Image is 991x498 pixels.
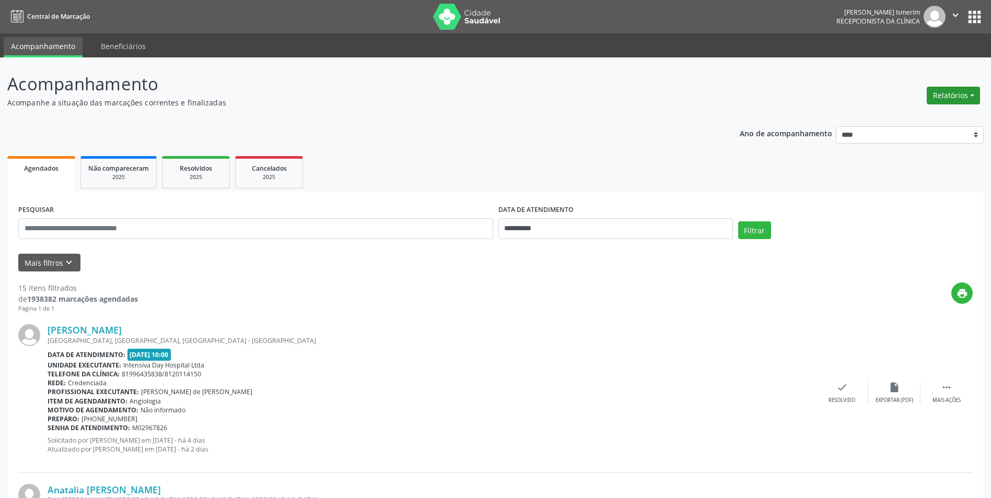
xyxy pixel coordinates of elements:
div: Página 1 de 1 [18,304,138,313]
button: Mais filtroskeyboard_arrow_down [18,254,80,272]
button: Filtrar [738,221,771,239]
span: [PHONE_NUMBER] [81,414,137,423]
div: 2025 [88,173,149,181]
span: Recepcionista da clínica [836,17,920,26]
span: [DATE] 10:00 [127,349,171,361]
b: Motivo de agendamento: [48,406,138,414]
i: insert_drive_file [889,382,900,393]
i: check [836,382,848,393]
div: de [18,293,138,304]
span: 81996435838/8120114150 [122,370,201,378]
div: Resolvido [829,397,855,404]
span: M02967826 [132,423,167,432]
a: Central de Marcação [7,8,90,25]
img: img [18,324,40,346]
a: Beneficiários [94,37,153,55]
label: PESQUISAR [18,202,54,218]
b: Telefone da clínica: [48,370,120,378]
span: Angiologia [130,397,161,406]
p: Ano de acompanhamento [740,126,832,139]
span: Resolvidos [180,164,212,173]
span: Não compareceram [88,164,149,173]
i:  [941,382,952,393]
p: Acompanhamento [7,71,691,97]
button: Relatórios [927,87,980,104]
p: Solicitado por [PERSON_NAME] em [DATE] - há 4 dias Atualizado por [PERSON_NAME] em [DATE] - há 2 ... [48,436,816,454]
i:  [950,9,961,21]
b: Preparo: [48,414,79,423]
span: Não informado [141,406,185,414]
b: Item de agendamento: [48,397,127,406]
div: [GEOGRAPHIC_DATA], [GEOGRAPHIC_DATA], [GEOGRAPHIC_DATA] - [GEOGRAPHIC_DATA] [48,336,816,345]
p: Acompanhe a situação das marcações correntes e finalizadas [7,97,691,108]
button: print [951,282,973,304]
div: Exportar (PDF) [876,397,913,404]
div: [PERSON_NAME] Ismerim [836,8,920,17]
b: Senha de atendimento: [48,423,130,432]
b: Unidade executante: [48,361,121,370]
b: Rede: [48,378,66,387]
a: Acompanhamento [4,37,83,57]
strong: 1938382 marcações agendadas [27,294,138,304]
i: print [957,288,968,299]
div: 2025 [243,173,295,181]
div: 2025 [170,173,222,181]
span: Credenciada [68,378,107,387]
span: [PERSON_NAME] de [PERSON_NAME] [141,387,252,396]
a: Anatalia [PERSON_NAME] [48,484,161,495]
a: [PERSON_NAME] [48,324,122,336]
div: 15 itens filtrados [18,282,138,293]
span: Intensiva Day Hospital Ltda [123,361,204,370]
b: Data de atendimento: [48,350,125,359]
label: DATA DE ATENDIMENTO [498,202,574,218]
img: img [924,6,946,28]
button:  [946,6,965,28]
span: Agendados [24,164,59,173]
i: keyboard_arrow_down [63,257,75,268]
b: Profissional executante: [48,387,139,396]
span: Cancelados [252,164,287,173]
div: Mais ações [932,397,961,404]
button: apps [965,8,984,26]
span: Central de Marcação [27,12,90,21]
